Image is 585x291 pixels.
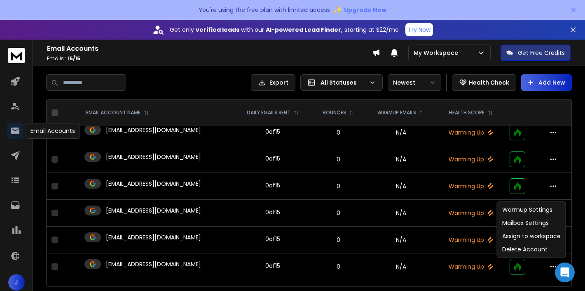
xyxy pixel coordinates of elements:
p: 0 [317,236,360,244]
span: ✨ [333,4,342,16]
td: N/A [365,200,437,227]
p: You're using the free plan with limited access [199,6,330,14]
div: EMAIL ACCOUNT NAME [86,109,149,116]
button: Export [251,74,295,91]
p: Get only with our starting at $22/mo [170,26,399,34]
p: 0 [317,209,360,217]
p: Warming Up [442,236,499,244]
div: 0 of 15 [265,154,280,163]
td: N/A [365,173,437,200]
button: Newest [388,74,441,91]
td: N/A [365,119,437,146]
p: 0 [317,128,360,137]
span: J [8,274,25,291]
p: Warming Up [442,263,499,271]
p: [EMAIL_ADDRESS][DOMAIN_NAME] [106,260,201,268]
p: 0 [317,182,360,190]
div: 0 of 15 [265,262,280,270]
td: N/A [365,227,437,253]
td: N/A [365,146,437,173]
button: Add New [521,74,572,91]
div: 0 of 15 [265,181,280,189]
p: 0 [317,263,360,271]
img: logo [8,48,25,63]
p: DAILY EMAILS SENT [247,109,290,116]
p: [EMAIL_ADDRESS][DOMAIN_NAME] [106,233,201,241]
div: 0 of 15 [265,235,280,243]
div: Warmup Settings [499,203,564,216]
strong: AI-powered Lead Finder, [266,26,343,34]
p: Get Free Credits [518,49,565,57]
div: Mailbox Settings [499,216,564,229]
p: HEALTH SCORE [449,109,484,116]
div: 0 of 15 [265,128,280,136]
h1: Email Accounts [47,44,372,54]
p: Warming Up [442,209,499,217]
p: [EMAIL_ADDRESS][DOMAIN_NAME] [106,153,201,161]
strong: verified leads [196,26,239,34]
p: 0 [317,155,360,163]
p: WARMUP EMAILS [377,109,416,116]
p: Emails : [47,55,372,62]
p: Warming Up [442,182,499,190]
p: [EMAIL_ADDRESS][DOMAIN_NAME] [106,206,201,215]
span: Upgrade Now [344,6,386,14]
p: Warming Up [442,155,499,163]
div: Open Intercom Messenger [555,263,575,282]
p: [EMAIL_ADDRESS][DOMAIN_NAME] [106,126,201,134]
div: Delete Account [499,243,564,256]
p: All Statuses [321,78,366,87]
span: 15 / 15 [68,55,80,62]
div: 0 of 15 [265,208,280,216]
td: N/A [365,253,437,280]
div: Assign to workspace [499,229,564,243]
p: Health Check [469,78,509,87]
p: Warming Up [442,128,499,137]
p: Try Now [408,26,431,34]
p: BOUNCES [323,109,346,116]
p: [EMAIL_ADDRESS][DOMAIN_NAME] [106,180,201,188]
p: My Workspace [414,49,461,57]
